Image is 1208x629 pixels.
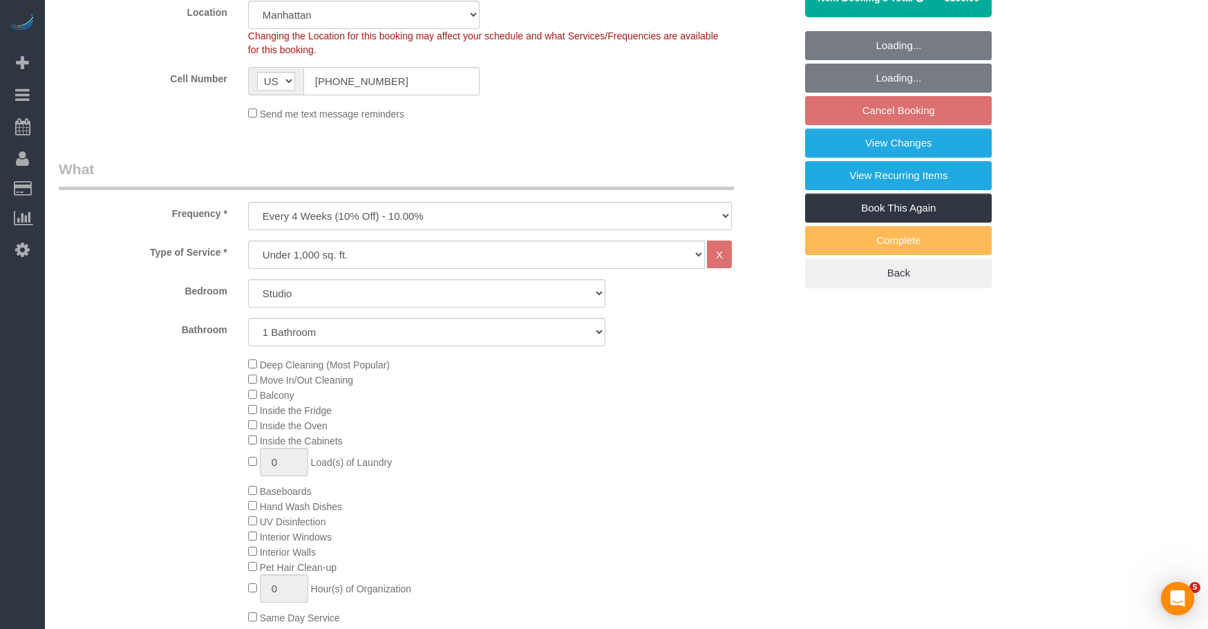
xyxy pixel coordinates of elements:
span: Same Day Service [260,612,340,623]
legend: What [59,159,734,190]
img: Automaid Logo [8,14,36,33]
span: Load(s) of Laundry [311,457,393,468]
a: Back [805,259,992,288]
a: Book This Again [805,194,992,223]
span: Changing the Location for this booking may affect your schedule and what Services/Frequencies are... [248,30,719,55]
span: Baseboards [260,486,312,497]
span: Move In/Out Cleaning [260,375,353,386]
label: Bedroom [48,279,238,298]
span: Inside the Cabinets [260,435,343,447]
span: Inside the Fridge [260,405,332,416]
a: View Recurring Items [805,161,992,190]
div: Open Intercom Messenger [1161,582,1194,615]
a: View Changes [805,129,992,158]
span: Interior Walls [260,547,316,558]
label: Bathroom [48,318,238,337]
label: Frequency * [48,202,238,220]
span: Interior Windows [260,532,332,543]
span: Pet Hair Clean-up [260,562,337,573]
span: UV Disinfection [260,516,326,527]
span: Send me text message reminders [260,109,404,120]
span: 5 [1189,582,1200,593]
span: Inside the Oven [260,420,328,431]
span: Deep Cleaning (Most Popular) [260,359,390,370]
span: Balcony [260,390,294,401]
span: Hour(s) of Organization [311,583,412,594]
label: Type of Service * [48,241,238,259]
input: Cell Number [303,67,480,95]
span: Hand Wash Dishes [260,501,342,512]
label: Location [48,1,238,19]
label: Cell Number [48,67,238,86]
